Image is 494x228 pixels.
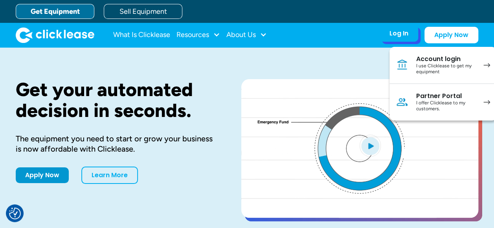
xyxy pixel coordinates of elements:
[16,4,94,19] a: Get Equipment
[104,4,182,19] a: Sell Equipment
[389,30,408,37] div: Log In
[176,27,220,43] div: Resources
[16,133,216,154] div: The equipment you need to start or grow your business is now affordable with Clicklease.
[81,167,138,184] a: Learn More
[9,208,21,219] img: Revisit consent button
[16,27,94,43] a: home
[416,100,476,112] div: I offer Clicklease to my customers.
[483,63,490,67] img: arrow
[424,27,478,43] a: Apply Now
[16,167,69,183] a: Apply Now
[16,27,94,43] img: Clicklease logo
[416,92,476,100] div: Partner Portal
[416,63,476,75] div: I use Clicklease to get my equipment
[416,55,476,63] div: Account login
[16,79,216,121] h1: Get your automated decision in seconds.
[226,27,267,43] div: About Us
[396,96,408,108] img: Person icon
[396,59,408,71] img: Bank icon
[483,100,490,104] img: arrow
[241,79,478,218] a: open lightbox
[113,27,170,43] a: What Is Clicklease
[9,208,21,219] button: Consent Preferences
[360,135,381,157] img: Blue play button logo on a light blue circular background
